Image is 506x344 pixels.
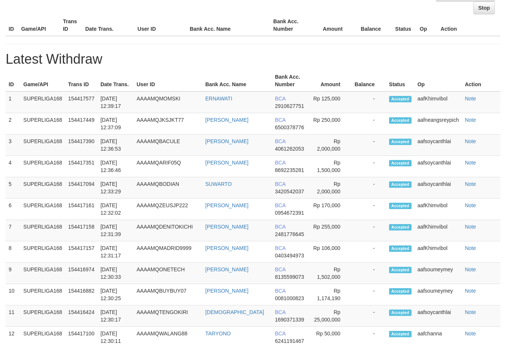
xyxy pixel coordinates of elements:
th: Action [462,70,500,91]
a: Note [465,117,476,123]
a: Note [465,288,476,294]
span: Accepted [389,245,412,252]
td: Rp 2,000,000 [308,135,352,156]
td: AAAAMQARIF05Q [133,156,202,177]
span: Accepted [389,288,412,295]
a: [PERSON_NAME] [205,202,249,208]
th: Amount [312,15,354,36]
span: Accepted [389,224,412,230]
th: Status [386,70,415,91]
td: AAAAMQONETECH [133,263,202,284]
td: 154417577 [65,91,97,113]
td: [DATE] 12:31:17 [97,241,134,263]
td: aafsoumeymey [415,284,462,305]
span: BCA [275,288,285,294]
td: SUPERLIGA168 [20,156,65,177]
td: 154417094 [65,177,97,199]
span: Accepted [389,181,412,188]
td: aafneangsreypich [415,113,462,135]
span: Accepted [389,331,412,337]
span: 8135599073 [275,274,304,280]
td: Rp 255,000 [308,220,352,241]
td: 154416424 [65,305,97,327]
td: 4 [6,156,20,177]
th: ID [6,15,18,36]
td: SUPERLIGA168 [20,177,65,199]
td: Rp 1,500,000 [308,156,352,177]
td: SUPERLIGA168 [20,263,65,284]
span: 1690371339 [275,317,304,323]
span: 6241191467 [275,338,304,344]
a: Note [465,309,476,315]
th: Bank Acc. Number [272,70,308,91]
a: Note [465,224,476,230]
td: Rp 106,000 [308,241,352,263]
td: - [352,263,386,284]
span: BCA [275,309,285,315]
td: AAAAMQBODIAN [133,177,202,199]
td: SUPERLIGA168 [20,135,65,156]
span: Accepted [389,139,412,145]
span: BCA [275,224,285,230]
td: aafsoycanthlai [415,135,462,156]
a: [PERSON_NAME] [205,288,249,294]
td: AAAAMQDENITOKICHI [133,220,202,241]
td: - [352,177,386,199]
span: 2910627751 [275,103,304,109]
span: 0954672391 [275,210,304,216]
a: Note [465,138,476,144]
td: AAAAMQBUYBUY07 [133,284,202,305]
td: [DATE] 12:37:09 [97,113,134,135]
span: BCA [275,138,285,144]
td: SUPERLIGA168 [20,220,65,241]
a: [DEMOGRAPHIC_DATA] [205,309,264,315]
td: - [352,241,386,263]
td: Rp 25,000,000 [308,305,352,327]
th: Date Trans. [82,15,134,36]
a: Note [465,202,476,208]
td: SUPERLIGA168 [20,305,65,327]
th: Amount [308,70,352,91]
span: 8692235281 [275,167,304,173]
td: SUPERLIGA168 [20,199,65,220]
td: aafKhimvibol [415,91,462,113]
td: AAAAMQMADRID9999 [133,241,202,263]
td: AAAAMQMOMSKI [133,91,202,113]
span: BCA [275,160,285,166]
th: Bank Acc. Number [270,15,312,36]
td: Rp 125,000 [308,91,352,113]
td: [DATE] 12:30:33 [97,263,134,284]
td: 154417158 [65,220,97,241]
td: 7 [6,220,20,241]
a: Note [465,266,476,272]
th: Op [415,70,462,91]
th: Bank Acc. Name [187,15,270,36]
span: Accepted [389,117,412,124]
td: AAAAMQBACULE [133,135,202,156]
td: 154416974 [65,263,97,284]
td: [DATE] 12:30:25 [97,284,134,305]
td: - [352,135,386,156]
th: ID [6,70,20,91]
td: 2 [6,113,20,135]
span: 6500378776 [275,124,304,130]
td: aafsoumeymey [415,263,462,284]
td: aafKhimvibol [415,199,462,220]
td: - [352,220,386,241]
td: - [352,305,386,327]
td: - [352,156,386,177]
td: SUPERLIGA168 [20,241,65,263]
th: Action [438,15,500,36]
th: Game/API [18,15,60,36]
a: [PERSON_NAME] [205,266,249,272]
td: [DATE] 12:39:17 [97,91,134,113]
td: aafKhimvibol [415,241,462,263]
td: - [352,199,386,220]
td: 154417351 [65,156,97,177]
span: BCA [275,331,285,337]
td: SUPERLIGA168 [20,91,65,113]
a: ERNAWATI [205,96,232,102]
a: [PERSON_NAME] [205,117,249,123]
a: Note [465,96,476,102]
a: Note [465,245,476,251]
